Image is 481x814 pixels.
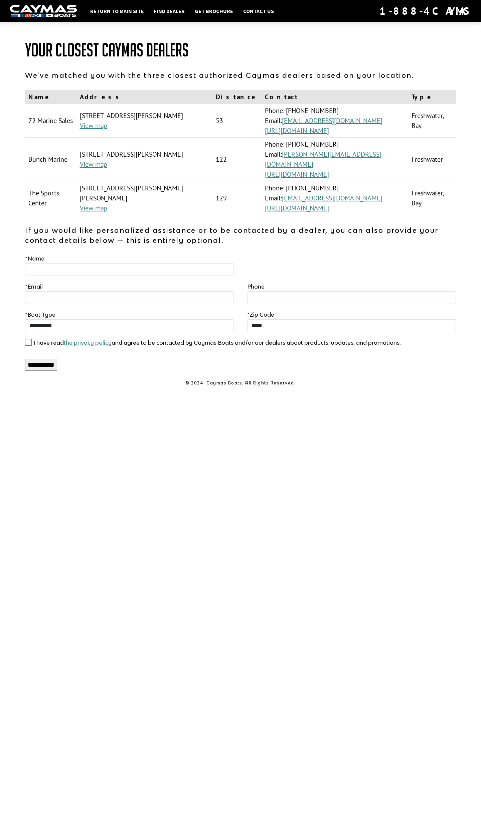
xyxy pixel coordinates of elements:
label: Boat Type [25,311,55,319]
th: Contact [262,90,408,104]
th: Type [408,90,456,104]
td: The Sports Center [25,181,76,215]
label: Name [25,255,44,263]
th: Name [25,90,76,104]
td: Phone: [PHONE_NUMBER] Email: [262,104,408,138]
label: Zip Code [247,311,274,319]
th: Address [76,90,212,104]
p: We've matched you with the three closest authorized Caymas dealers based on your location. [25,70,456,80]
a: Return to main site [87,7,147,15]
td: Freshwater, Bay [408,104,456,138]
a: [URL][DOMAIN_NAME] [265,126,329,135]
p: If you would like personalized assistance or to be contacted by a dealer, you can also provide yo... [25,225,456,245]
a: View map [80,160,107,169]
td: 53 [212,104,262,138]
a: [EMAIL_ADDRESS][DOMAIN_NAME] [282,116,382,125]
a: [URL][DOMAIN_NAME] [265,204,329,212]
a: Find Dealer [151,7,188,15]
label: Phone [247,283,265,291]
label: Email [25,283,43,291]
a: Get Brochure [191,7,236,15]
td: 72 Marine Sales [25,104,76,138]
div: 1-888-4CAYMAS [379,4,471,18]
td: 122 [212,138,262,181]
td: [STREET_ADDRESS][PERSON_NAME][PERSON_NAME] [76,181,212,215]
a: View map [80,204,107,212]
td: Freshwater [408,138,456,181]
img: white-logo-c9c8dbefe5ff5ceceb0f0178aa75bf4bb51f6bca0971e226c86eb53dfe498488.png [10,5,77,17]
td: 129 [212,181,262,215]
td: [STREET_ADDRESS][PERSON_NAME] [76,104,212,138]
a: [PERSON_NAME][EMAIL_ADDRESS][DOMAIN_NAME] [265,150,381,169]
a: Contact Us [240,7,277,15]
a: View map [80,121,107,130]
td: Bunch Marine [25,138,76,181]
a: [URL][DOMAIN_NAME] [265,170,329,179]
td: Phone: [PHONE_NUMBER] Email: [262,181,408,215]
th: Distance [212,90,262,104]
h1: Your Closest Caymas Dealers [25,40,456,60]
p: © 2024. Caymas Boats. All Rights Reserved. [25,380,456,386]
a: the privacy policy [64,339,112,346]
td: Phone: [PHONE_NUMBER] Email: [262,138,408,181]
td: Freshwater, Bay [408,181,456,215]
label: I have read and agree to be contacted by Caymas Boats and/or our dealers about products, updates,... [33,339,401,347]
a: [EMAIL_ADDRESS][DOMAIN_NAME] [282,194,382,202]
td: [STREET_ADDRESS][PERSON_NAME] [76,138,212,181]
